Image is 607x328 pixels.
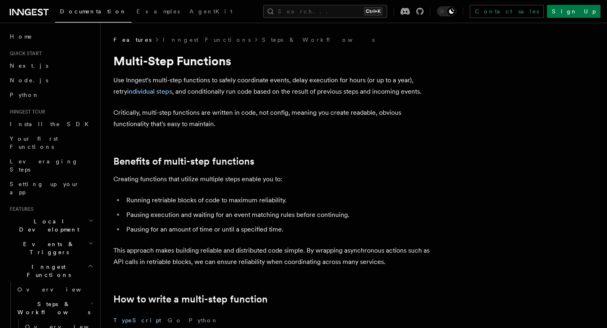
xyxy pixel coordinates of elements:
[60,8,127,15] span: Documentation
[10,135,58,150] span: Your first Functions
[6,73,95,88] a: Node.js
[547,5,601,18] a: Sign Up
[113,107,437,130] p: Critically, multi-step functions are written in code, not config, meaning you create readable, ob...
[127,88,172,95] a: individual steps
[17,286,101,293] span: Overview
[6,154,95,177] a: Leveraging Steps
[113,174,437,185] p: Creating functions that utilize multiple steps enable you to:
[113,54,437,68] h1: Multi-Step Functions
[124,195,437,206] li: Running retriable blocks of code to maximum reliability.
[185,2,237,22] a: AgentKit
[55,2,132,23] a: Documentation
[6,29,95,44] a: Home
[10,32,32,41] span: Home
[124,209,437,221] li: Pausing execution and waiting for an event matching rules before continuing.
[437,6,456,16] button: Toggle dark mode
[6,117,95,131] a: Install the SDK
[6,217,88,234] span: Local Development
[262,36,375,44] a: Steps & Workflows
[163,36,251,44] a: Inngest Functions
[364,7,382,15] kbd: Ctrl+K
[124,224,437,235] li: Pausing for an amount of time or until a specified time.
[6,131,95,154] a: Your first Functions
[113,75,437,97] p: Use Inngest's multi-step functions to safely coordinate events, delay execution for hours (or up ...
[6,214,95,237] button: Local Development
[10,158,78,173] span: Leveraging Steps
[470,5,544,18] a: Contact sales
[10,92,39,98] span: Python
[6,50,42,57] span: Quick start
[6,177,95,199] a: Setting up your app
[6,237,95,259] button: Events & Triggers
[6,58,95,73] a: Next.js
[14,282,95,297] a: Overview
[6,259,95,282] button: Inngest Functions
[6,263,87,279] span: Inngest Functions
[10,77,48,84] span: Node.js
[6,88,95,102] a: Python
[10,62,48,69] span: Next.js
[190,8,232,15] span: AgentKit
[14,297,95,319] button: Steps & Workflows
[113,156,254,167] a: Benefits of multi-step functions
[6,206,34,212] span: Features
[113,36,151,44] span: Features
[113,294,268,305] a: How to write a multi-step function
[6,109,45,115] span: Inngest tour
[14,300,90,316] span: Steps & Workflows
[10,121,94,127] span: Install the SDK
[6,240,88,256] span: Events & Triggers
[113,245,437,268] p: This approach makes building reliable and distributed code simple. By wrapping asynchronous actio...
[132,2,185,22] a: Examples
[136,8,180,15] span: Examples
[263,5,387,18] button: Search...Ctrl+K
[10,181,79,195] span: Setting up your app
